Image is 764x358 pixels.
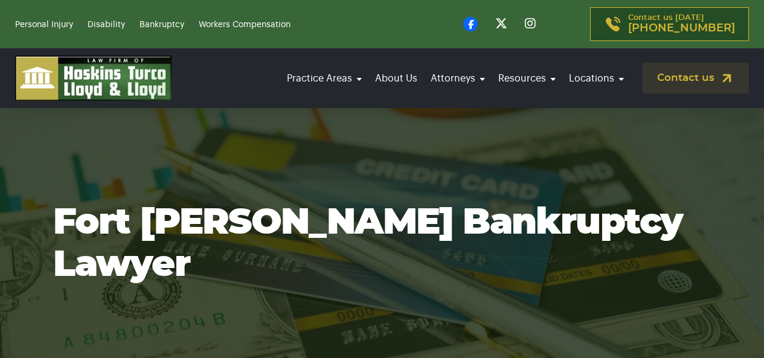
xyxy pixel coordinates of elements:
[643,63,749,94] a: Contact us
[140,21,184,29] a: Bankruptcy
[590,7,749,41] a: Contact us [DATE][PHONE_NUMBER]
[53,202,711,286] h1: Fort [PERSON_NAME] Bankruptcy Lawyer
[427,62,489,95] a: Attorneys
[628,22,735,34] span: [PHONE_NUMBER]
[88,21,125,29] a: Disability
[495,62,559,95] a: Resources
[15,21,73,29] a: Personal Injury
[15,56,172,101] img: logo
[199,21,291,29] a: Workers Compensation
[371,62,421,95] a: About Us
[565,62,628,95] a: Locations
[628,14,735,34] p: Contact us [DATE]
[283,62,365,95] a: Practice Areas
